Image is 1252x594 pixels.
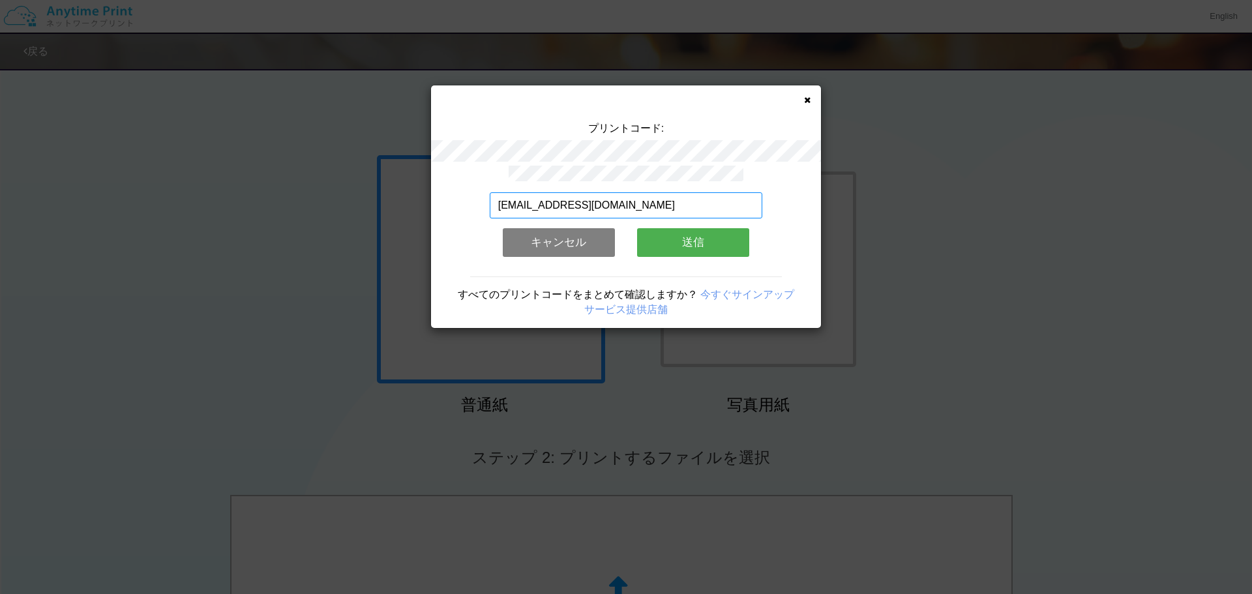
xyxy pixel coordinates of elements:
[700,289,794,300] a: 今すぐサインアップ
[637,228,749,257] button: 送信
[458,289,698,300] span: すべてのプリントコードをまとめて確認しますか？
[490,192,763,218] input: メールアドレス
[503,228,615,257] button: キャンセル
[584,304,668,315] a: サービス提供店舗
[588,123,664,134] span: プリントコード:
